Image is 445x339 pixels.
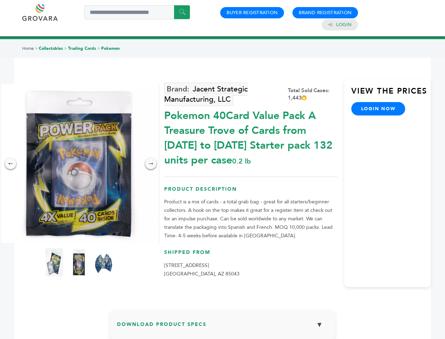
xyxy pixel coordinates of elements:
div: ← [5,158,16,169]
a: Collectables [39,46,63,51]
a: Brand Registration [299,10,352,16]
a: Trading Cards [68,46,96,51]
img: Pokemon 40-Card Value Pack – A Treasure Trove of Cards from 1996 to 2024 - Starter pack! 132 unit... [45,248,63,276]
button: ▼ [311,317,328,332]
a: Login [336,22,352,28]
img: Pokemon 40-Card Value Pack – A Treasure Trove of Cards from 1996 to 2024 - Starter pack! 132 unit... [95,248,112,276]
h3: View the Prices [351,86,431,102]
a: Buyer Registration [227,10,278,16]
img: Pokemon 40-Card Value Pack – A Treasure Trove of Cards from 1996 to 2024 - Starter pack! 132 unit... [70,248,88,276]
div: → [145,158,156,169]
span: 0.2 lb [232,156,251,166]
span: > [64,46,67,51]
h3: Shipped From [164,249,337,261]
span: > [97,46,100,51]
h3: Download Product Specs [117,317,328,338]
div: Pokemon 40Card Value Pack A Treasure Trove of Cards from [DATE] to [DATE] Starter pack 132 units ... [164,105,337,168]
p: Product is a mix of cards - a total grab bag - great for all starters/beginner collectors. A hook... [164,198,337,240]
input: Search a product or brand... [84,5,190,19]
a: login now [351,102,406,115]
span: > [35,46,38,51]
a: Pokemon [101,46,120,51]
a: Home [22,46,34,51]
div: Total Sold Cases: 1,443 [288,87,337,102]
h3: Product Description [164,186,337,198]
a: Jacent Strategic Manufacturing, LLC [164,83,248,106]
p: [STREET_ADDRESS] [GEOGRAPHIC_DATA], AZ 85043 [164,261,337,278]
